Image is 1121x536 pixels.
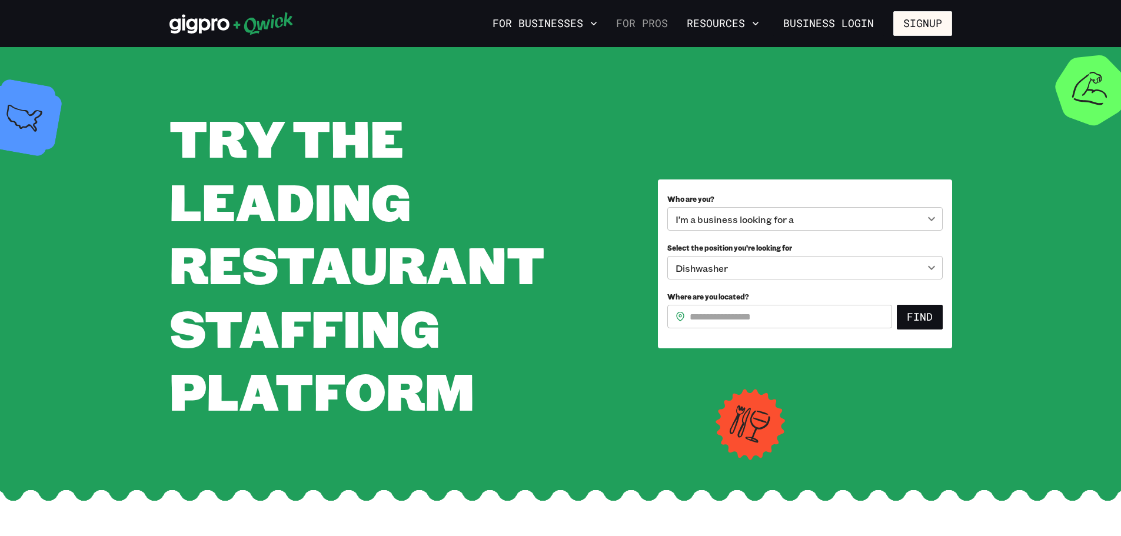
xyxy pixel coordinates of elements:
[667,256,943,279] div: Dishwasher
[667,243,792,252] span: Select the position you’re looking for
[897,305,943,329] button: Find
[893,11,952,36] button: Signup
[682,14,764,34] button: Resources
[488,14,602,34] button: For Businesses
[667,194,714,204] span: Who are you?
[667,292,749,301] span: Where are you located?
[611,14,673,34] a: For Pros
[773,11,884,36] a: Business Login
[169,104,544,424] span: TRY THE LEADING RESTAURANT STAFFING PLATFORM
[667,207,943,231] div: I’m a business looking for a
